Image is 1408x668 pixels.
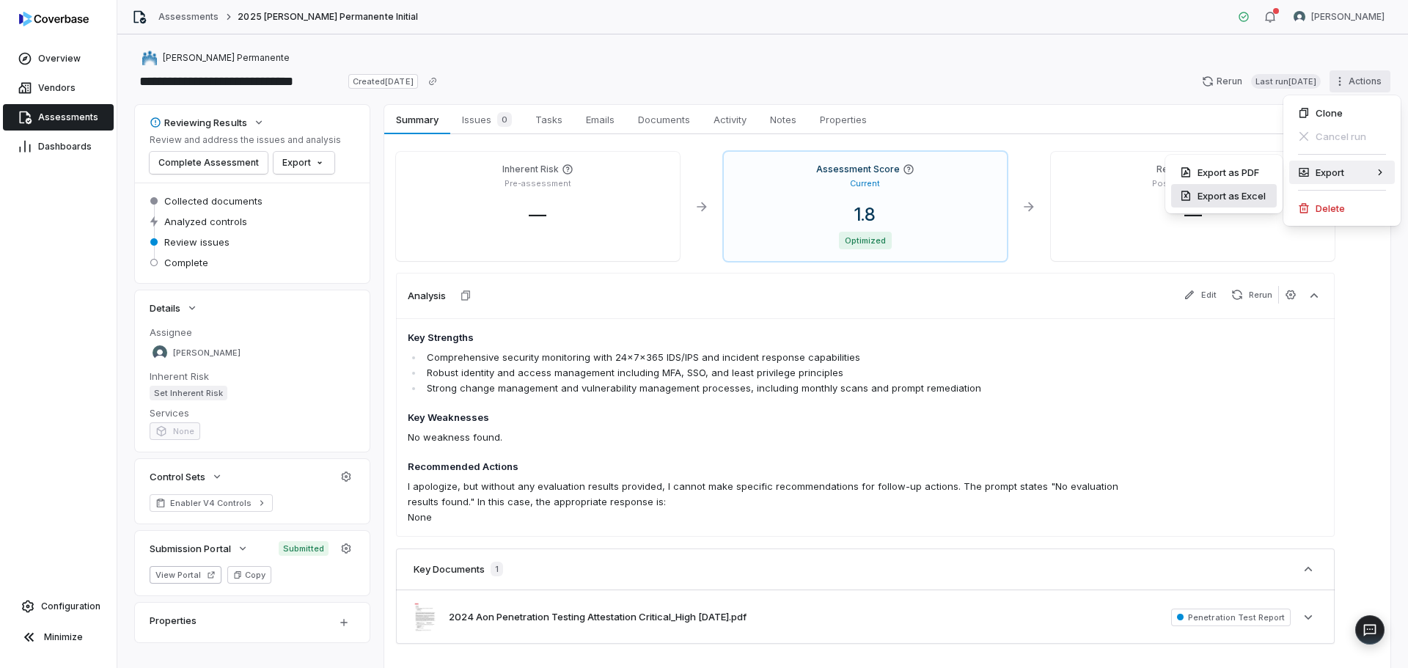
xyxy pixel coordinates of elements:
div: Export as Excel [1171,184,1277,208]
div: Export as PDF [1171,161,1277,184]
div: Delete [1289,197,1395,220]
div: Export [1289,161,1395,184]
div: Cancel run [1289,125,1395,148]
div: Actions [1283,95,1401,226]
div: Clone [1289,101,1395,125]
